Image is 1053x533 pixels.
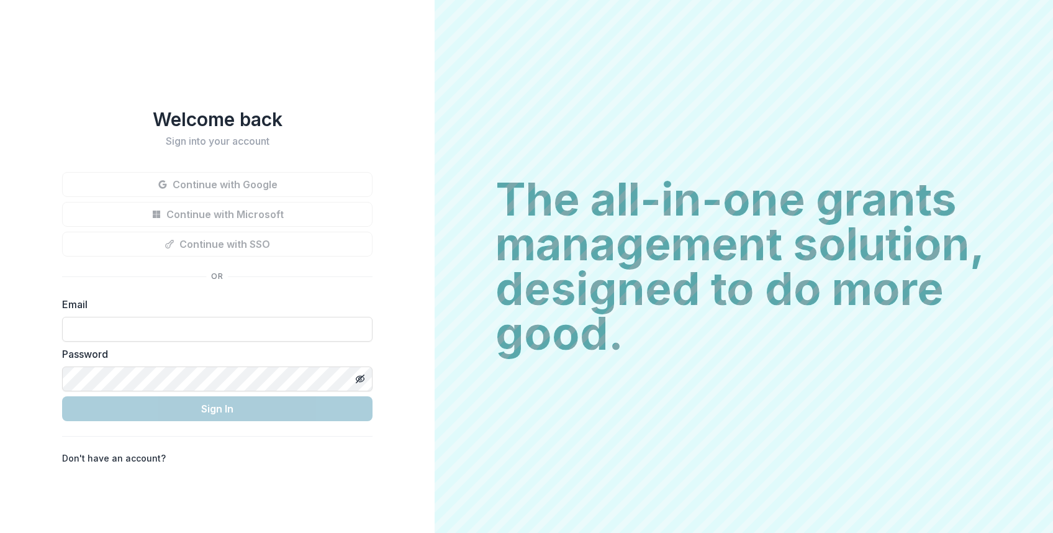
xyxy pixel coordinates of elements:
button: Continue with Google [62,172,373,197]
button: Continue with Microsoft [62,202,373,227]
label: Password [62,347,365,362]
button: Sign In [62,396,373,421]
button: Toggle password visibility [350,369,370,389]
h2: Sign into your account [62,135,373,147]
h1: Welcome back [62,108,373,130]
p: Don't have an account? [62,452,166,465]
button: Continue with SSO [62,232,373,257]
label: Email [62,297,365,312]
